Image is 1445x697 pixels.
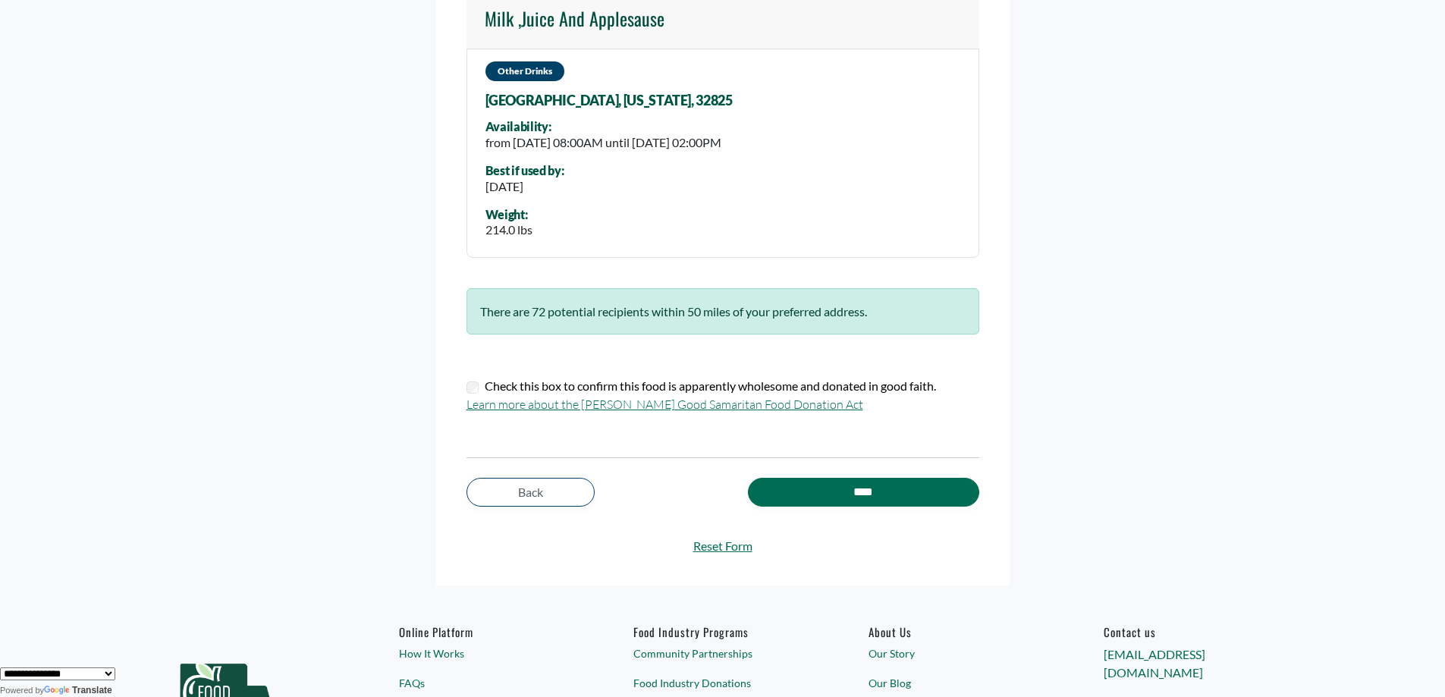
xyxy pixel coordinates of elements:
[466,397,863,412] a: Learn more about the [PERSON_NAME] Good Samaritan Food Donation Act
[869,645,1046,661] a: Our Story
[633,645,811,661] a: Community Partnerships
[1104,647,1205,680] a: [EMAIL_ADDRESS][DOMAIN_NAME]
[466,537,979,555] a: Reset Form
[485,120,721,133] div: Availability:
[466,288,979,334] div: There are 72 potential recipients within 50 miles of your preferred address.
[869,625,1046,639] a: About Us
[633,625,811,639] h6: Food Industry Programs
[485,93,733,108] span: [GEOGRAPHIC_DATA], [US_STATE], 32825
[485,221,532,239] div: 214.0 lbs
[399,645,576,661] a: How It Works
[44,686,72,696] img: Google Translate
[485,208,532,221] div: Weight:
[399,625,576,639] h6: Online Platform
[466,478,595,507] a: Back
[485,177,564,196] div: [DATE]
[485,61,564,81] span: Other Drinks
[485,164,564,177] div: Best if used by:
[44,685,112,695] a: Translate
[485,8,664,30] h4: Milk ,Juice And Applesause
[485,377,936,395] label: Check this box to confirm this food is apparently wholesome and donated in good faith.
[485,133,721,152] div: from [DATE] 08:00AM until [DATE] 02:00PM
[1104,625,1281,639] h6: Contact us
